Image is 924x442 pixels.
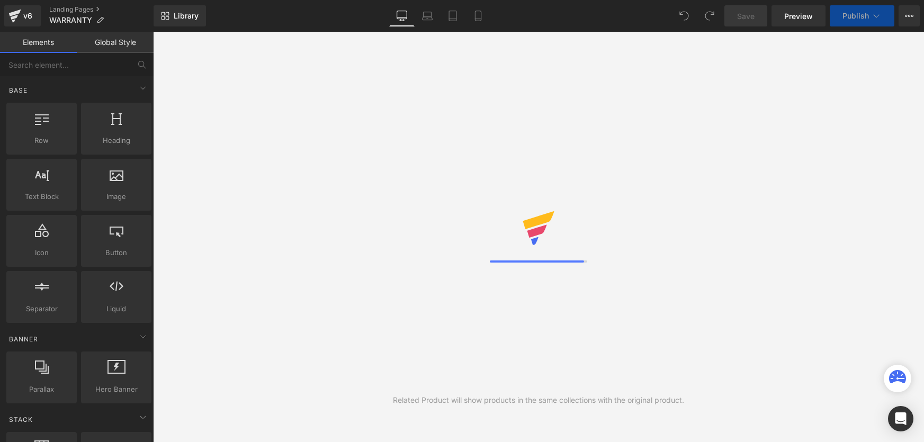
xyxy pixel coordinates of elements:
button: Undo [674,5,695,26]
button: Publish [830,5,894,26]
span: Banner [8,334,39,344]
span: Preview [784,11,813,22]
span: Liquid [84,303,148,314]
span: Parallax [10,384,74,395]
span: Publish [842,12,869,20]
div: Open Intercom Messenger [888,406,913,431]
span: Hero Banner [84,384,148,395]
a: Landing Pages [49,5,154,14]
span: Stack [8,414,34,425]
a: Laptop [415,5,440,26]
a: New Library [154,5,206,26]
span: Text Block [10,191,74,202]
span: Button [84,247,148,258]
span: Base [8,85,29,95]
span: Save [737,11,755,22]
a: Mobile [465,5,491,26]
a: Preview [772,5,826,26]
button: More [899,5,920,26]
a: Global Style [77,32,154,53]
span: Library [174,11,199,21]
a: v6 [4,5,41,26]
a: Desktop [389,5,415,26]
span: Image [84,191,148,202]
div: v6 [21,9,34,23]
div: Related Product will show products in the same collections with the original product. [393,394,684,406]
button: Redo [699,5,720,26]
span: Icon [10,247,74,258]
span: Heading [84,135,148,146]
span: WARRANTY [49,16,92,24]
span: Row [10,135,74,146]
a: Tablet [440,5,465,26]
span: Separator [10,303,74,314]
